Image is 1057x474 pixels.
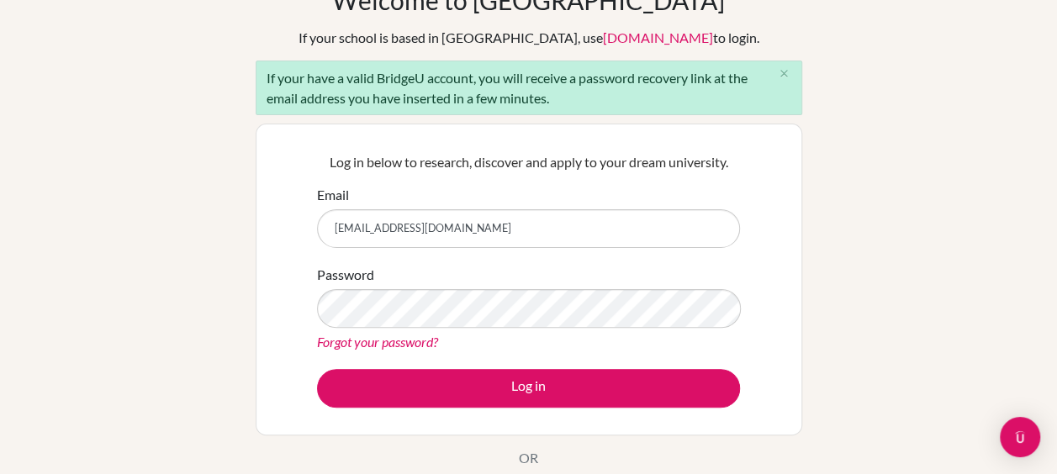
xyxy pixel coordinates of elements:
[317,265,374,285] label: Password
[778,67,790,80] i: close
[519,448,538,468] p: OR
[317,152,740,172] p: Log in below to research, discover and apply to your dream university.
[317,185,349,205] label: Email
[603,29,713,45] a: [DOMAIN_NAME]
[768,61,801,87] button: Close
[1000,417,1040,457] div: Open Intercom Messenger
[256,61,802,115] div: If your have a valid BridgeU account, you will receive a password recovery link at the email addr...
[299,28,759,48] div: If your school is based in [GEOGRAPHIC_DATA], use to login.
[317,369,740,408] button: Log in
[317,334,438,350] a: Forgot your password?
